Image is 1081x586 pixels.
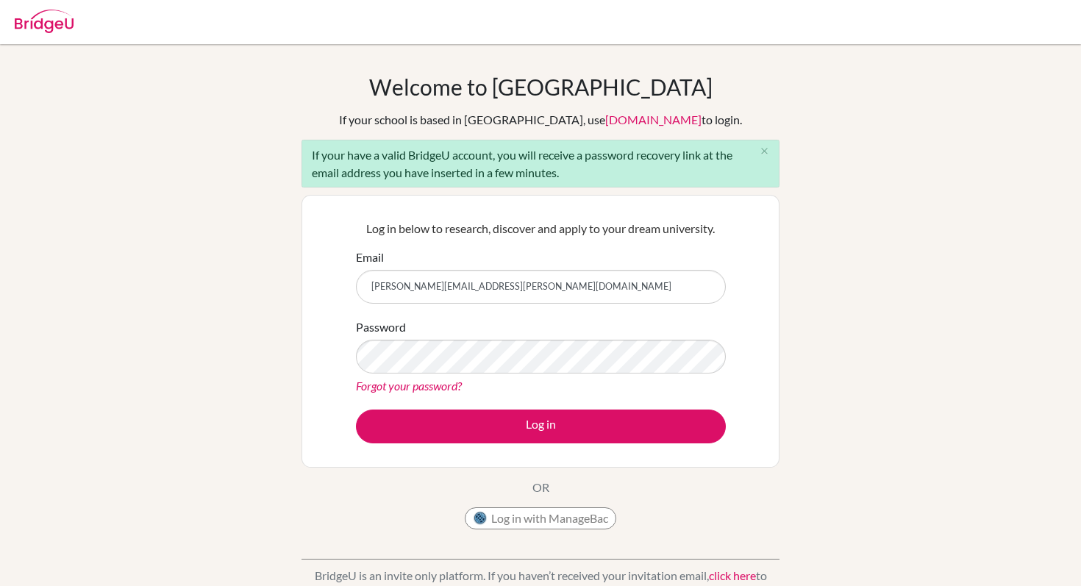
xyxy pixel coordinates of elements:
[356,410,726,443] button: Log in
[465,507,616,529] button: Log in with ManageBac
[759,146,770,157] i: close
[356,220,726,237] p: Log in below to research, discover and apply to your dream university.
[356,249,384,266] label: Email
[356,379,462,393] a: Forgot your password?
[709,568,756,582] a: click here
[749,140,779,162] button: Close
[532,479,549,496] p: OR
[356,318,406,336] label: Password
[15,10,74,33] img: Bridge-U
[605,112,702,126] a: [DOMAIN_NAME]
[369,74,713,100] h1: Welcome to [GEOGRAPHIC_DATA]
[339,111,742,129] div: If your school is based in [GEOGRAPHIC_DATA], use to login.
[302,140,779,187] div: If your have a valid BridgeU account, you will receive a password recovery link at the email addr...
